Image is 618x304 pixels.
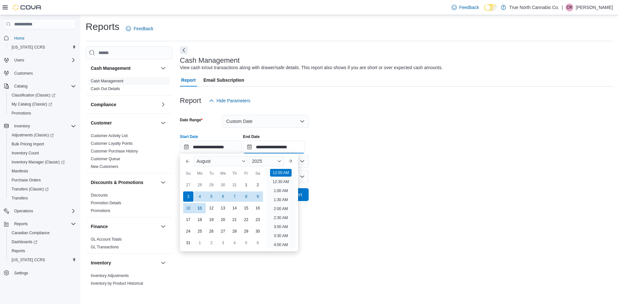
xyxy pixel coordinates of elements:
[183,191,193,202] div: day-3
[12,56,76,64] span: Users
[14,124,30,129] span: Inventory
[91,260,158,266] button: Inventory
[12,133,54,138] span: Adjustments (Classic)
[218,191,228,202] div: day-6
[14,208,33,214] span: Operations
[1,122,79,131] button: Inventory
[271,214,290,222] li: 2:30 AM
[91,164,118,169] a: New Customers
[91,157,120,161] a: Customer Queue
[285,156,295,166] button: Next month
[194,156,248,166] div: Button. Open the month selector. August is currently selected.
[6,167,79,176] button: Manifests
[243,134,260,139] label: End Date
[12,248,25,253] span: Reports
[91,260,111,266] h3: Inventory
[218,215,228,225] div: day-20
[218,238,228,248] div: day-3
[576,4,613,11] p: [PERSON_NAME]
[86,191,172,217] div: Discounts & Promotions
[206,180,217,190] div: day-29
[195,203,205,213] div: day-11
[249,156,284,166] div: Button. Open the year selector. 2025 is currently selected.
[566,4,573,11] div: Chris Richards
[218,226,228,236] div: day-27
[6,246,79,255] button: Reports
[91,223,108,230] h3: Finance
[91,141,133,146] a: Customer Loyalty Points
[218,203,228,213] div: day-13
[12,142,44,147] span: Bulk Pricing Import
[241,168,251,179] div: Fr
[6,176,79,185] button: Purchase Orders
[253,226,263,236] div: day-30
[86,77,172,95] div: Cash Management
[203,74,244,87] span: Email Subscription
[206,168,217,179] div: Tu
[6,43,79,52] button: [US_STATE] CCRS
[1,56,79,65] button: Users
[12,220,30,228] button: Reports
[183,203,193,213] div: day-10
[183,179,264,249] div: August, 2025
[12,230,50,235] span: Canadian Compliance
[14,71,33,76] span: Customers
[459,4,479,11] span: Feedback
[91,134,128,138] a: Customer Activity List
[91,101,158,108] button: Compliance
[271,187,290,195] li: 1:00 AM
[6,140,79,149] button: Bulk Pricing Import
[12,102,52,107] span: My Catalog (Classic)
[183,156,193,166] button: Previous Month
[180,46,188,54] button: Next
[91,78,123,84] span: Cash Management
[183,238,193,248] div: day-31
[206,215,217,225] div: day-19
[300,159,305,164] button: Open list of options
[195,226,205,236] div: day-25
[91,101,116,108] h3: Compliance
[271,241,290,249] li: 4:00 AM
[180,134,198,139] label: Start Date
[91,223,158,230] button: Finance
[9,149,76,157] span: Inventory Count
[566,4,572,11] span: CR
[12,207,36,215] button: Operations
[91,273,129,278] span: Inventory Adjustments
[253,180,263,190] div: day-2
[159,179,167,186] button: Discounts & Promotions
[91,149,138,153] a: Customer Purchase History
[6,194,79,203] button: Transfers
[159,259,167,267] button: Inventory
[241,226,251,236] div: day-29
[195,180,205,190] div: day-28
[9,140,47,148] a: Bulk Pricing Import
[91,237,122,242] a: GL Account Totals
[12,82,30,90] button: Catalog
[91,179,158,186] button: Discounts & Promotions
[9,194,76,202] span: Transfers
[195,238,205,248] div: day-1
[14,271,28,276] span: Settings
[180,97,201,105] h3: Report
[14,58,24,63] span: Users
[12,269,31,277] a: Settings
[12,122,33,130] button: Inventory
[180,64,443,71] div: View cash in/out transactions along with drawer/safe details. This report also shows if you are s...
[86,235,172,253] div: Finance
[9,247,28,255] a: Reports
[253,215,263,225] div: day-23
[12,269,76,277] span: Settings
[300,174,305,179] button: Open list of options
[9,238,76,246] span: Dashboards
[12,45,45,50] span: [US_STATE] CCRS
[241,203,251,213] div: day-15
[9,167,31,175] a: Manifests
[6,91,79,100] a: Classification (Classic)
[197,159,211,164] span: August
